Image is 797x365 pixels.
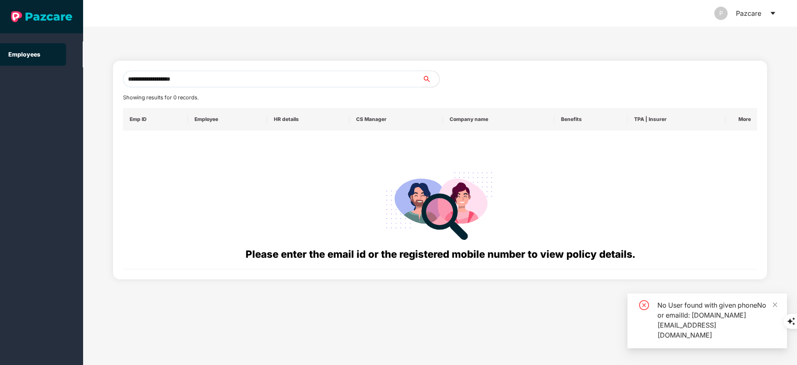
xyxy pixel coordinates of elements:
th: Benefits [554,108,627,131]
img: svg+xml;base64,PHN2ZyB4bWxucz0iaHR0cDovL3d3dy53My5vcmcvMjAwMC9zdmciIHdpZHRoPSIyODgiIGhlaWdodD0iMj... [380,162,500,247]
span: close [772,302,778,308]
button: search [422,71,440,87]
th: TPA | Insurer [627,108,726,131]
th: CS Manager [349,108,443,131]
th: HR details [267,108,349,131]
th: More [726,108,757,131]
th: Company name [443,108,554,131]
div: No User found with given phoneNo or emailId: [DOMAIN_NAME][EMAIL_ADDRESS][DOMAIN_NAME] [657,300,777,340]
th: Emp ID [123,108,188,131]
span: close-circle [639,300,649,310]
span: Showing results for 0 records. [123,94,199,101]
th: Employee [188,108,267,131]
span: search [422,76,439,82]
span: caret-down [770,10,776,17]
span: P [719,7,723,20]
span: Please enter the email id or the registered mobile number to view policy details. [246,248,635,260]
a: Employees [8,51,40,58]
